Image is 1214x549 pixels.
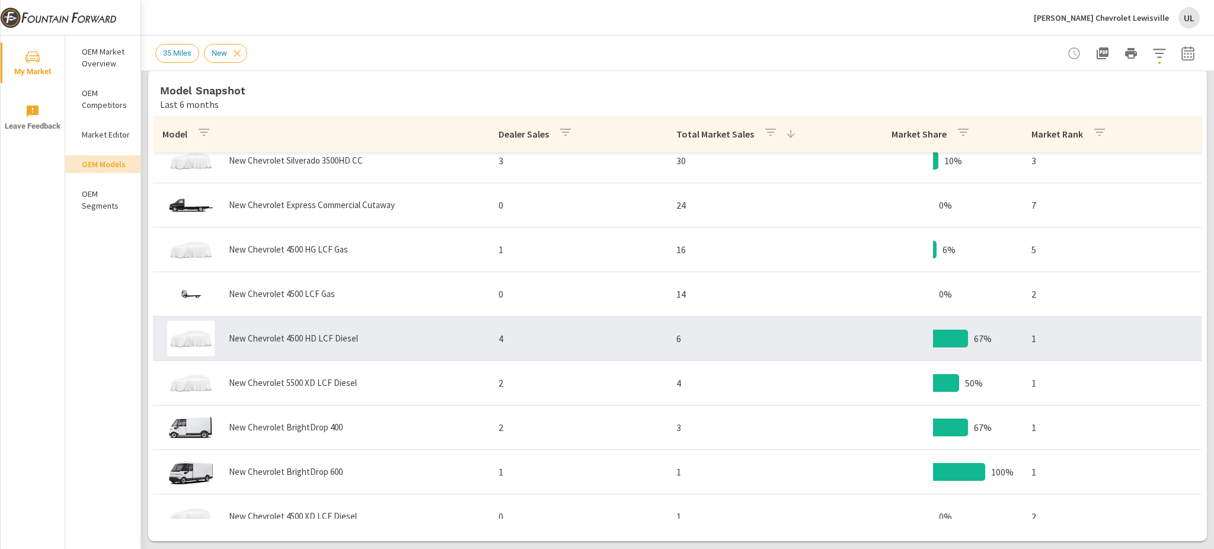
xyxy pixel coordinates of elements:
[499,376,657,390] p: 2
[499,242,657,257] p: 1
[4,104,61,133] span: Leave Feedback
[499,420,657,435] p: 2
[229,333,358,344] p: New Chevrolet 4500 HD LCF Diesel
[65,126,140,143] div: Market Editor
[167,187,215,223] img: glamour
[939,287,952,301] p: 0%
[229,155,363,166] p: New Chevrolet Silverado 3500HD CC
[167,454,215,490] img: glamour
[1031,331,1192,346] p: 1
[1178,7,1200,28] div: UL
[1031,376,1192,390] p: 1
[160,97,219,111] p: Last 6 months
[1148,42,1171,65] button: Apply Filters
[229,244,348,255] p: New Chevrolet 4500 HG LCF Gas
[205,49,234,58] span: New
[676,420,835,435] p: 3
[82,129,131,141] p: Market Editor
[1031,154,1192,168] p: 3
[939,509,952,524] p: 0%
[499,154,657,168] p: 3
[229,467,343,477] p: New Chevrolet BrightDrop 600
[1031,287,1192,301] p: 2
[499,287,657,301] p: 0
[82,188,131,212] p: OEM Segments
[167,143,215,178] img: glamour
[1031,128,1083,140] p: Market Rank
[499,331,657,346] p: 4
[65,43,140,72] div: OEM Market Overview
[82,158,131,170] p: OEM Models
[499,128,549,140] p: Dealer Sales
[1031,242,1192,257] p: 5
[676,509,835,524] p: 1
[965,376,983,390] p: 50%
[167,232,215,267] img: glamour
[167,321,215,356] img: glamour
[160,84,245,97] h5: Model Snapshot
[939,198,952,212] p: 0%
[676,154,835,168] p: 30
[676,465,835,479] p: 1
[676,242,835,257] p: 16
[991,465,1014,479] p: 100%
[4,50,61,79] span: My Market
[229,378,357,388] p: New Chevrolet 5500 XD LCF Diesel
[65,155,140,173] div: OEM Models
[676,287,835,301] p: 14
[499,509,657,524] p: 0
[82,87,131,111] p: OEM Competitors
[1119,42,1143,65] button: Print Report
[1176,42,1200,65] button: Select Date Range
[676,376,835,390] p: 4
[892,128,947,140] p: Market Share
[499,465,657,479] p: 1
[1031,198,1192,212] p: 7
[944,154,962,168] p: 10%
[1031,465,1192,479] p: 1
[167,499,215,534] img: glamour
[943,242,956,257] p: 6%
[167,365,215,401] img: glamour
[1091,42,1114,65] button: "Export Report to PDF"
[1034,12,1169,23] p: [PERSON_NAME] Chevrolet Lewisville
[676,128,754,140] p: Total Market Sales
[499,198,657,212] p: 0
[676,198,835,212] p: 24
[167,410,215,445] img: glamour
[167,276,215,312] img: glamour
[204,44,247,63] div: New
[974,331,992,346] p: 67%
[1031,420,1192,435] p: 1
[65,185,140,215] div: OEM Segments
[676,331,835,346] p: 6
[229,422,343,433] p: New Chevrolet BrightDrop 400
[1,36,65,145] div: nav menu
[82,46,131,69] p: OEM Market Overview
[229,289,335,299] p: New Chevrolet 4500 LCF Gas
[229,200,395,210] p: New Chevrolet Express Commercial Cutaway
[229,511,357,522] p: New Chevrolet 4500 XD LCF Diesel
[162,128,187,140] p: Model
[65,84,140,114] div: OEM Competitors
[974,420,992,435] p: 67%
[156,49,199,58] span: 35 Miles
[1031,509,1192,524] p: 2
